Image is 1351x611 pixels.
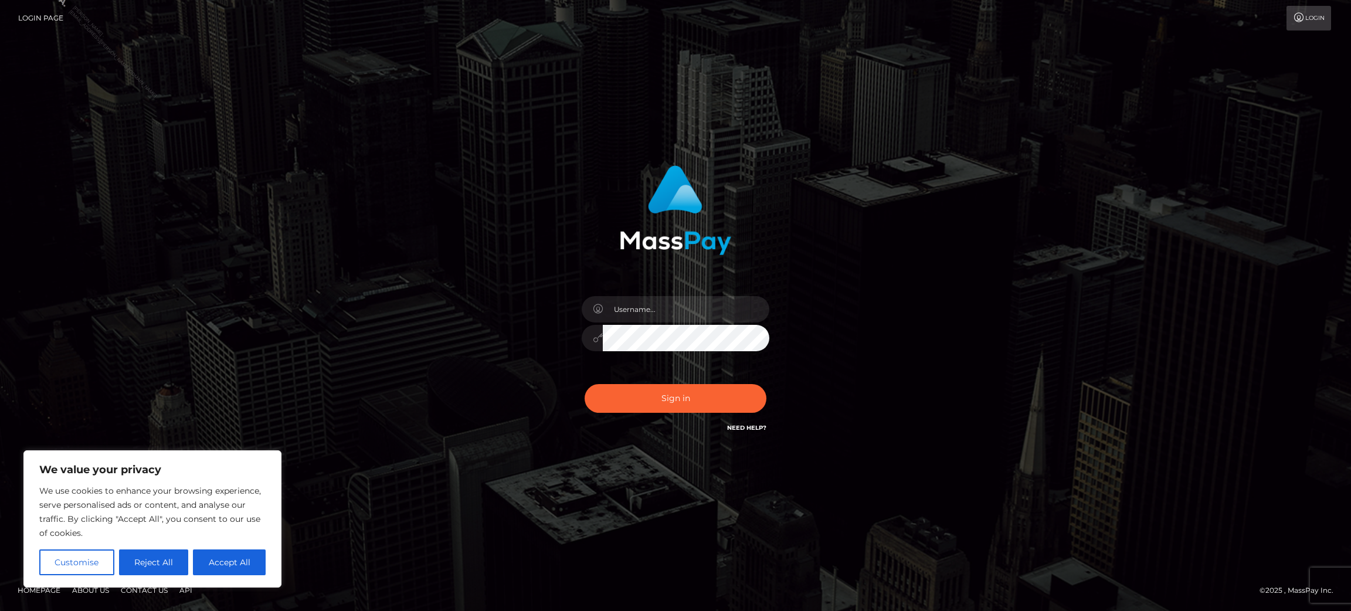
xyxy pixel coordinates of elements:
div: We value your privacy [23,450,281,588]
a: Homepage [13,581,65,599]
button: Reject All [119,549,189,575]
a: API [175,581,197,599]
a: Login [1286,6,1331,30]
p: We value your privacy [39,463,266,477]
a: Contact Us [116,581,172,599]
button: Accept All [193,549,266,575]
a: About Us [67,581,114,599]
input: Username... [603,296,769,323]
a: Login Page [18,6,63,30]
button: Customise [39,549,114,575]
button: Sign in [585,384,766,413]
div: © 2025 , MassPay Inc. [1260,584,1342,597]
p: We use cookies to enhance your browsing experience, serve personalised ads or content, and analys... [39,484,266,540]
img: MassPay Login [620,165,731,255]
a: Need Help? [727,424,766,432]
